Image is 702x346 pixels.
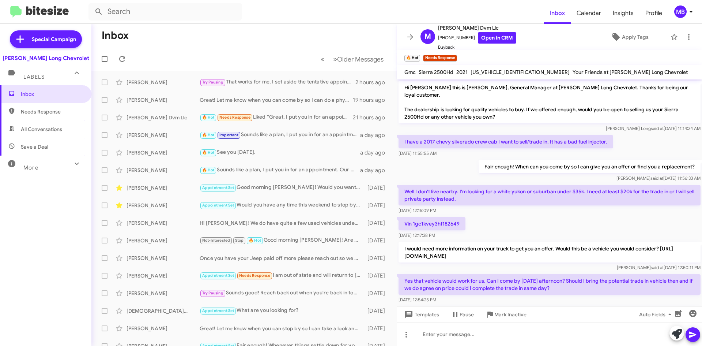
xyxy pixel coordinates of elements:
button: Apply Tags [592,30,667,44]
div: Great! Let me know when you can come by so I can do a physical and mechanical inspection of it. [200,96,353,104]
span: 🔥 Hot [202,133,215,137]
a: Special Campaign [10,30,82,48]
button: Mark Inactive [480,308,532,321]
span: [PERSON_NAME] [DATE] 12:50:11 PM [617,265,701,270]
span: [DATE] 12:54:25 PM [399,297,436,302]
span: Appointment Set [202,185,234,190]
span: 🔥 Hot [202,115,215,120]
span: Appointment Set [202,308,234,313]
div: Great! Let me know when you can stop by so I can take a look and give you an offer. [200,325,364,332]
div: Sounds like a plan, I put you in for an appointment. Our address is [STREET_ADDRESS] [200,166,360,174]
p: I have a 2017 chevy silverado crew cab I want to sell/trade in. It has a bad fuel injector. [399,135,613,148]
a: Inbox [544,3,571,24]
div: Sounds like a plan, I put you in for an appointment. Here's our address: [STREET_ADDRESS] [200,131,360,139]
div: Hi [PERSON_NAME]! We do have quite a few used vehicles under 10K. Do you want me to send you over... [200,219,364,227]
div: a day ago [360,149,391,156]
span: 2021 [456,69,468,75]
div: That works for me, I set aside the tentative appointment time. We're located at [STREET_ADDRESS] ... [200,78,355,86]
div: [PERSON_NAME] [127,290,200,297]
span: Appointment Set [202,203,234,208]
span: Try Pausing [202,291,223,295]
span: Sierra 2500Hd [419,69,453,75]
span: Important [219,133,238,137]
div: [DEMOGRAPHIC_DATA][PERSON_NAME] [127,307,200,315]
span: Inbox [21,90,83,98]
p: Well I don't live nearby. I'm looking for a white yukon or suburban under $35k. I need at least $... [399,185,701,205]
div: [DATE] [364,325,391,332]
span: [PERSON_NAME] Dvm Llc [438,23,516,32]
span: Your Friends at [PERSON_NAME] Long Chevrolet [573,69,688,75]
div: [PERSON_NAME] [127,237,200,244]
span: 🔥 Hot [202,150,215,155]
div: What are you looking for? [200,306,364,315]
div: [PERSON_NAME] [127,272,200,279]
div: Once you have your Jeep paid off more please reach out so we can see what we can do. [200,254,364,262]
span: said at [650,175,663,181]
span: Needs Response [21,108,83,115]
div: [DATE] [364,307,391,315]
div: a day ago [360,167,391,174]
div: [DATE] [364,202,391,209]
span: All Conversations [21,126,62,133]
span: More [23,164,38,171]
div: [PERSON_NAME] [127,202,200,209]
span: Older Messages [337,55,384,63]
div: a day ago [360,131,391,139]
span: M [424,31,431,42]
div: [PERSON_NAME] [127,184,200,191]
span: Not-Interested [202,238,230,243]
span: [DATE] 12:17:38 PM [399,232,435,238]
small: 🔥 Hot [404,55,420,62]
a: Insights [607,3,639,24]
span: 🔥 Hot [202,168,215,172]
div: [PERSON_NAME] [127,167,200,174]
span: Appointment Set [202,273,234,278]
span: Needs Response [219,115,250,120]
span: Gmc [404,69,416,75]
div: Good morning [PERSON_NAME]! Are you still considering that Ford Expedition Platinum? [200,236,364,245]
span: [PERSON_NAME] Long [DATE] 11:14:24 AM [606,126,701,131]
span: said at [651,265,664,270]
div: [DATE] [364,219,391,227]
span: Buyback [438,44,516,51]
div: See you [DATE]. [200,148,360,157]
span: Needs Response [239,273,270,278]
button: Next [329,52,388,67]
div: [PERSON_NAME] [127,96,200,104]
span: said at [651,126,664,131]
div: [PERSON_NAME] [127,325,200,332]
a: Calendar [571,3,607,24]
div: [DATE] [364,272,391,279]
span: Save a Deal [21,143,48,150]
div: [DATE] [364,290,391,297]
a: Open in CRM [478,32,516,44]
span: [DATE] 11:55:55 AM [399,150,437,156]
span: « [321,55,325,64]
input: Search [88,3,242,21]
span: [PERSON_NAME] [DATE] 11:56:33 AM [616,175,701,181]
div: [DATE] [364,254,391,262]
p: Yes that vehicle would work for us. Can I come by [DATE] afternoon? Should I bring the potential ... [399,274,701,295]
div: [PERSON_NAME] Long Chevrolet [3,55,89,62]
span: [PHONE_NUMBER] [438,32,516,44]
span: [DATE] 12:15:09 PM [399,208,436,213]
div: [DATE] [364,237,391,244]
small: Needs Response [423,55,457,62]
span: Pause [460,308,474,321]
button: Pause [445,308,480,321]
span: Apply Tags [622,30,649,44]
a: Profile [639,3,668,24]
span: Stop [235,238,244,243]
button: MB [668,5,694,18]
div: MB [674,5,687,18]
div: [PERSON_NAME] [127,131,200,139]
div: I am out of state and will return to [US_STATE] in November. [200,271,364,280]
div: [PERSON_NAME] Dvm Llc [127,114,200,121]
div: [PERSON_NAME] [127,79,200,86]
div: 19 hours ago [353,96,391,104]
div: Good morning [PERSON_NAME]! Would you want to take this mustang for a ride? [URL][DOMAIN_NAME] [200,183,364,192]
div: 2 hours ago [355,79,391,86]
